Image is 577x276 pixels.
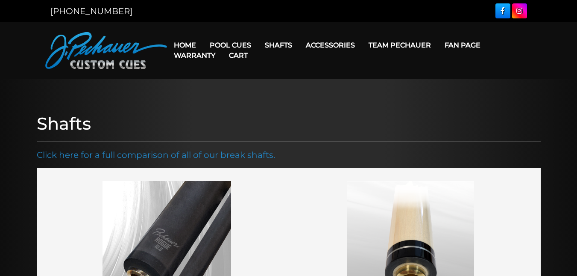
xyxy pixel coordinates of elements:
a: [PHONE_NUMBER] [50,6,132,16]
a: Accessories [299,34,362,56]
a: Cart [222,45,255,66]
a: Home [167,34,203,56]
h1: Shafts [37,113,541,134]
a: Click here for a full comparison of all of our break shafts. [37,150,275,160]
a: Team Pechauer [362,34,438,56]
a: Fan Page [438,34,487,56]
a: Pool Cues [203,34,258,56]
a: Shafts [258,34,299,56]
img: Pechauer Custom Cues [45,32,167,69]
a: Warranty [167,45,222,66]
